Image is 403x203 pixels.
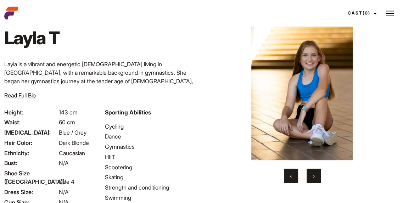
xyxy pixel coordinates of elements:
a: Cast(0) [341,4,381,23]
p: Layla is a vibrant and energetic [DEMOGRAPHIC_DATA] living in [GEOGRAPHIC_DATA], with a remarkabl... [4,60,197,136]
span: N/A [59,188,69,196]
span: (0) [363,10,370,16]
span: Shoe Size ([GEOGRAPHIC_DATA]): [4,169,57,186]
span: Caucasian [59,150,85,157]
button: Read Full Bio [4,91,36,100]
strong: Sporting Abilities [105,109,151,116]
span: Bust: [4,159,57,167]
span: [MEDICAL_DATA]: [4,128,57,137]
h1: Layla T [4,27,62,49]
span: Blue / Grey [59,129,86,136]
img: 0B5A8771 [218,8,386,160]
li: Scootering [105,163,197,171]
li: Gymnastics [105,142,197,151]
span: Waist: [4,118,57,126]
li: Skating [105,173,197,181]
li: Cycling [105,122,197,131]
li: Dance [105,132,197,141]
span: Previous [290,172,292,179]
span: Hair Color: [4,139,57,147]
img: cropped-aefm-brand-fav-22-square.png [4,6,18,20]
span: 60 cm [59,119,75,126]
li: Swimming [105,193,197,202]
span: Next [313,172,314,179]
span: N/A [59,159,69,167]
span: Height: [4,108,57,117]
span: Read Full Bio [4,92,36,99]
li: HIIT [105,153,197,161]
img: Burger icon [386,9,394,18]
span: Dress Size: [4,188,57,196]
span: Size 4 [59,178,74,185]
span: 143 cm [59,109,78,116]
li: Strength and conditioning [105,183,197,192]
span: Ethnicity: [4,149,57,157]
span: Dark Blonde [59,139,89,146]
